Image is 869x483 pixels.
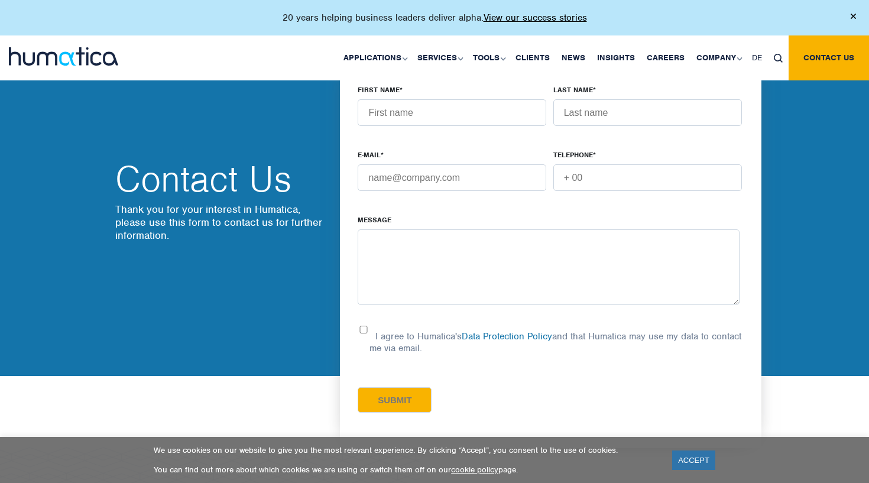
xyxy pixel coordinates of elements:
[462,330,552,342] a: Data Protection Policy
[556,35,591,80] a: News
[358,85,400,95] span: FIRST NAME
[154,445,657,455] p: We use cookies on our website to give you the most relevant experience. By clicking “Accept”, you...
[283,12,587,24] p: 20 years helping business leaders deliver alpha.
[746,35,768,80] a: DE
[358,215,391,225] span: Message
[789,35,869,80] a: Contact us
[451,465,498,475] a: cookie policy
[467,35,510,80] a: Tools
[591,35,641,80] a: Insights
[752,53,762,63] span: DE
[115,203,328,242] p: Thank you for your interest in Humatica, please use this form to contact us for further information.
[358,99,546,126] input: First name
[358,150,381,160] span: E-MAIL
[553,164,742,191] input: + 00
[774,54,783,63] img: search_icon
[553,150,593,160] span: TELEPHONE
[369,330,741,354] p: I agree to Humatica's and that Humatica may use my data to contact me via email.
[553,85,593,95] span: LAST NAME
[553,99,742,126] input: Last name
[672,450,715,470] a: ACCEPT
[358,387,432,413] input: Submit
[641,35,690,80] a: Careers
[9,47,118,66] img: logo
[690,35,746,80] a: Company
[484,12,587,24] a: View our success stories
[154,465,657,475] p: You can find out more about which cookies we are using or switch them off on our page.
[338,35,411,80] a: Applications
[358,326,369,333] input: I agree to Humatica'sData Protection Policyand that Humatica may use my data to contact me via em...
[411,35,467,80] a: Services
[115,161,328,197] h2: Contact Us
[510,35,556,80] a: Clients
[358,164,546,191] input: name@company.com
